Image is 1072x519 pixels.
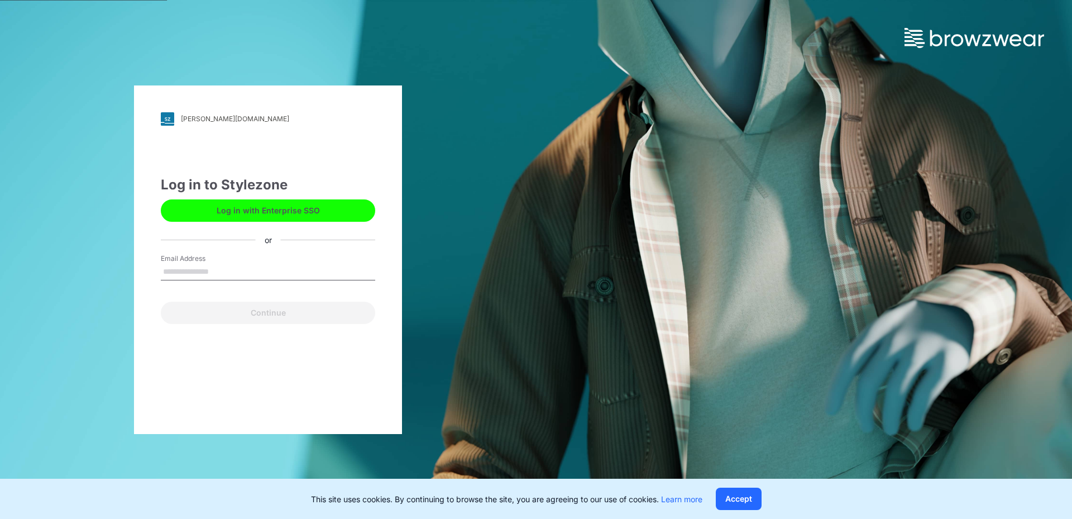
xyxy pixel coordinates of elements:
[161,112,174,126] img: svg+xml;base64,PHN2ZyB3aWR0aD0iMjgiIGhlaWdodD0iMjgiIHZpZXdCb3g9IjAgMCAyOCAyOCIgZmlsbD0ibm9uZSIgeG...
[904,28,1044,48] img: browzwear-logo.73288ffb.svg
[161,175,375,195] div: Log in to Stylezone
[311,493,702,505] p: This site uses cookies. By continuing to browse the site, you are agreeing to our use of cookies.
[256,234,281,246] div: or
[161,254,239,264] label: Email Address
[161,199,375,222] button: Log in with Enterprise SSO
[716,488,762,510] button: Accept
[661,494,702,504] a: Learn more
[181,115,289,123] div: [PERSON_NAME][DOMAIN_NAME]
[161,112,375,126] a: [PERSON_NAME][DOMAIN_NAME]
